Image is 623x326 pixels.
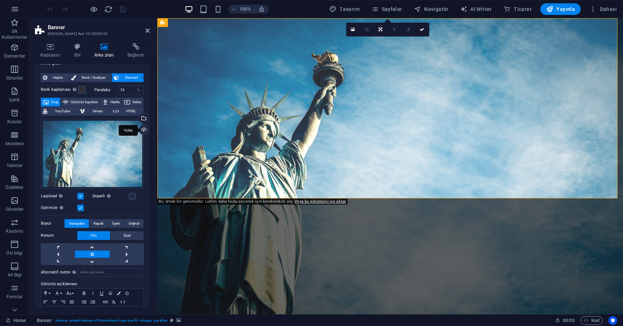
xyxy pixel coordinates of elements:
button: Insert Link [101,298,110,306]
i: Bu element, özelleştirilebilir bir ön ayar [170,318,173,322]
button: Align Center [50,298,59,306]
h4: Stil [68,43,89,58]
button: Dahası [587,3,620,15]
span: Sayfalar [371,5,402,13]
button: Paragraph Format [41,289,53,298]
button: Align Right [59,298,67,306]
button: İçerir [108,219,124,228]
span: Harita [110,98,119,106]
span: Özel [124,231,130,240]
button: Orijinal [125,219,144,228]
button: Icons [123,289,131,298]
button: Görüntü kaydırıcı [60,98,100,106]
p: İçerik [9,97,20,103]
button: Renk / Gradyan [69,73,112,82]
p: Formlar [7,294,23,300]
a: Onayla ( ⌘ ⏎ ) [415,23,429,36]
button: Italic (⌘I) [89,289,97,298]
div: % [133,86,144,94]
span: Görüntü kaydırıcı [71,98,98,106]
button: Font Family [53,289,64,298]
span: . banner .preset-banner-v3-home-hero-logo-nav-h1-slogan .parallax [55,316,167,325]
button: YouTube [41,107,77,116]
button: 100% [228,5,254,13]
label: Optimize [41,203,77,212]
h4: Arka plan [89,43,122,58]
a: Yükle [139,125,149,135]
p: Elementler [4,53,25,59]
button: Varsayılan [64,219,89,228]
button: HTML [111,107,144,116]
h2: Banner [48,24,150,31]
label: Boyut [41,219,64,228]
a: Gri tonlama [401,23,415,36]
p: Kutular [7,119,22,125]
button: Element [112,73,144,82]
button: Strikethrough [106,289,115,298]
i: Bu element, arka plan içeriyor [176,318,181,322]
span: Dahası [589,5,617,13]
span: Vimeo [87,107,108,116]
button: Ordered List [89,298,97,306]
button: Sayfalar [368,3,405,15]
i: Yeniden boyutlandırmada yakınlaştırma düzeyini seçilen cihaza uyacak şekilde otomatik olarak ayarla. [258,6,265,12]
button: Yayınla [540,3,581,15]
h3: [PERSON_NAME] #ed-1013098359 [48,31,135,37]
button: Navigatör [411,3,451,15]
button: Video [122,98,144,106]
span: Tasarım [329,5,360,13]
span: Video [132,98,141,106]
label: Paralaks [94,88,118,92]
button: Colors [115,289,123,298]
button: Tasarım [326,3,363,15]
p: Üst bilgi [6,250,23,256]
button: Kapak [89,219,107,228]
p: Özellikler [5,185,23,190]
label: Alternatif metin [41,268,78,277]
a: Kırpma modu [360,23,374,36]
button: İmaj [41,98,60,106]
label: Lazyload [41,192,77,201]
p: Kaydırıcı [6,228,23,234]
span: Ticaret [504,5,532,13]
span: YouTube [50,107,75,116]
button: Font Size [64,289,76,298]
div: bg_newsletter01.jpg [41,119,144,189]
label: Renk kaplaması [41,85,78,94]
button: Align Left [41,298,50,306]
a: Dosya yöneticisinden, stok fotoğraflardan dosyalar seçin veya dosya(lar) yükleyin [346,23,360,36]
a: Bulanıklaştırma [388,23,401,36]
p: Görseller [6,206,23,212]
span: 00 00 [563,316,574,325]
label: Duyarlı [93,192,129,201]
button: Ticaret [501,3,534,15]
h4: Kapsayıcı [35,43,68,58]
p: Sütunlar [6,75,23,81]
span: Varsayılan [69,219,85,228]
button: Usercentrics [608,316,617,325]
span: AI Writer [460,5,492,13]
button: Kod [580,316,603,325]
span: Renk / Gradyan [78,73,110,82]
button: Yön [77,231,110,240]
a: Seçimi iptal etmek için tıkla. Sayfaları açmak için çift tıkla [6,316,26,325]
span: HTML [121,107,141,116]
a: Veya bu görüntüyü içe aktar [294,199,346,204]
span: Element [121,73,141,82]
span: Orijinal [129,219,139,228]
p: Tablolar [7,163,23,168]
div: Tasarım (Ctrl+Alt+Y) [326,3,363,15]
span: Hiçbiri [50,73,66,82]
p: Alt Bigi [8,272,22,278]
span: Kod [584,316,599,325]
button: Vimeo [78,107,110,116]
span: İmaj [51,98,58,106]
i: Sayfayı yeniden yükleyin [104,5,113,13]
div: Bu, örnek bir görüntüdür. Lütfen daha fazla seçenek için kendininkini seç. [157,199,348,205]
nav: breadcrumb [37,316,181,325]
span: Kapak [94,219,103,228]
button: Align Justify [67,298,76,306]
button: HTML [118,298,127,306]
h6: 100% [239,5,251,13]
span: Navigatör [414,5,448,13]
